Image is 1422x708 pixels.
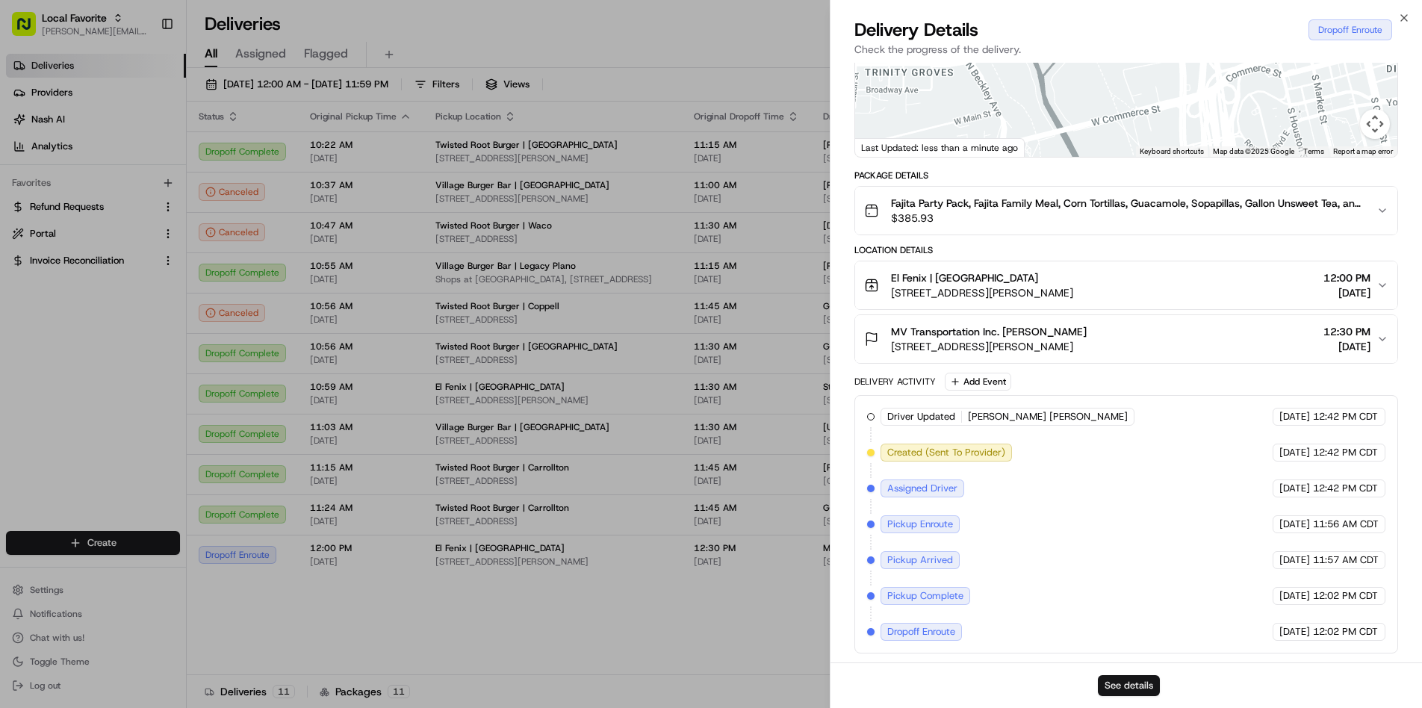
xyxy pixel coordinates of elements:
[891,285,1073,300] span: [STREET_ADDRESS][PERSON_NAME]
[15,143,42,170] img: 1736555255976-a54dd68f-1ca7-489b-9aae-adbdc363a1c4
[15,15,45,45] img: Nash
[31,143,58,170] img: 1732323095091-59ea418b-cfe3-43c8-9ae0-d0d06d6fd42c
[105,370,181,382] a: Powered byPylon
[1279,446,1310,459] span: [DATE]
[854,42,1398,57] p: Check the progress of the delivery.
[887,482,957,495] span: Assigned Driver
[854,170,1398,181] div: Package Details
[1098,675,1160,696] button: See details
[1323,285,1370,300] span: [DATE]
[1313,589,1378,603] span: 12:02 PM CDT
[854,18,978,42] span: Delivery Details
[149,370,181,382] span: Pylon
[887,553,953,567] span: Pickup Arrived
[46,272,121,284] span: [PERSON_NAME]
[891,324,1087,339] span: MV Transportation Inc. [PERSON_NAME]
[855,187,1397,235] button: Fajita Party Pack, Fajita Family Meal, Corn Tortillas, Guacamole, Sopapillas, Gallon Unsweet Tea,...
[859,137,908,157] a: Open this area in Google Maps (opens a new window)
[9,328,120,355] a: 📗Knowledge Base
[854,376,936,388] div: Delivery Activity
[855,261,1397,309] button: El Fenix | [GEOGRAPHIC_DATA][STREET_ADDRESS][PERSON_NAME]12:00 PM[DATE]
[887,625,955,639] span: Dropoff Enroute
[1279,482,1310,495] span: [DATE]
[891,211,1364,226] span: $385.93
[1313,446,1378,459] span: 12:42 PM CDT
[15,217,39,246] img: Wisdom Oko
[1140,146,1204,157] button: Keyboard shortcuts
[30,273,42,285] img: 1736555255976-a54dd68f-1ca7-489b-9aae-adbdc363a1c4
[1279,625,1310,639] span: [DATE]
[891,270,1038,285] span: El Fenix | [GEOGRAPHIC_DATA]
[30,232,42,244] img: 1736555255976-a54dd68f-1ca7-489b-9aae-adbdc363a1c4
[30,334,114,349] span: Knowledge Base
[854,244,1398,256] div: Location Details
[887,410,955,423] span: Driver Updated
[887,589,963,603] span: Pickup Complete
[859,137,908,157] img: Google
[1279,410,1310,423] span: [DATE]
[170,232,201,243] span: [DATE]
[1323,324,1370,339] span: 12:30 PM
[887,518,953,531] span: Pickup Enroute
[254,147,272,165] button: Start new chat
[67,143,245,158] div: Start new chat
[132,272,163,284] span: [DATE]
[124,272,129,284] span: •
[1303,147,1324,155] a: Terms (opens in new tab)
[162,232,167,243] span: •
[1313,553,1379,567] span: 11:57 AM CDT
[891,339,1087,354] span: [STREET_ADDRESS][PERSON_NAME]
[1313,410,1378,423] span: 12:42 PM CDT
[15,60,272,84] p: Welcome 👋
[15,335,27,347] div: 📗
[968,410,1128,423] span: [PERSON_NAME] [PERSON_NAME]
[1213,147,1294,155] span: Map data ©2025 Google
[1323,339,1370,354] span: [DATE]
[1279,518,1310,531] span: [DATE]
[120,328,246,355] a: 💻API Documentation
[1313,518,1379,531] span: 11:56 AM CDT
[1279,589,1310,603] span: [DATE]
[855,138,1025,157] div: Last Updated: less than a minute ago
[67,158,205,170] div: We're available if you need us!
[232,191,272,209] button: See all
[1323,270,1370,285] span: 12:00 PM
[891,196,1364,211] span: Fajita Party Pack, Fajita Family Meal, Corn Tortillas, Guacamole, Sopapillas, Gallon Unsweet Tea,...
[15,194,100,206] div: Past conversations
[15,258,39,282] img: Angelique Valdez
[945,373,1011,391] button: Add Event
[141,334,240,349] span: API Documentation
[126,335,138,347] div: 💻
[46,232,159,243] span: Wisdom [PERSON_NAME]
[1360,109,1390,139] button: Map camera controls
[1313,625,1378,639] span: 12:02 PM CDT
[1279,553,1310,567] span: [DATE]
[1333,147,1393,155] a: Report a map error
[887,446,1005,459] span: Created (Sent To Provider)
[855,315,1397,363] button: MV Transportation Inc. [PERSON_NAME][STREET_ADDRESS][PERSON_NAME]12:30 PM[DATE]
[39,96,246,112] input: Clear
[1313,482,1378,495] span: 12:42 PM CDT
